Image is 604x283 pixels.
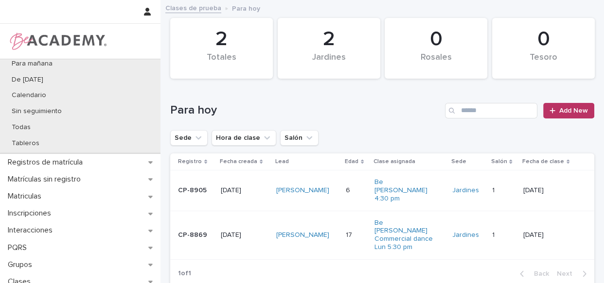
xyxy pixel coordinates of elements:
p: [DATE] [523,231,579,239]
p: [DATE] [523,186,579,195]
img: WPrjXfSUmiLcdUfaYY4Q [8,32,107,51]
a: [PERSON_NAME] [276,186,329,195]
p: Matriculas [4,192,49,201]
p: Clase asignada [373,156,415,167]
p: Para mañana [4,60,60,68]
p: Fecha de clase [522,156,564,167]
a: Add New [543,103,594,118]
a: Jardines [452,231,479,239]
div: 2 [294,27,364,51]
div: Totales [187,52,256,73]
p: Inscripciones [4,209,59,218]
button: Back [512,269,553,278]
p: 1 [492,184,496,195]
p: Sede [451,156,466,167]
p: Matrículas sin registro [4,175,89,184]
p: [DATE] [221,231,268,239]
p: Interacciones [4,226,60,235]
p: Todas [4,123,38,132]
h1: Para hoy [170,103,441,117]
p: Sin seguimiento [4,107,70,116]
a: Be [PERSON_NAME] 4:30 pm [374,178,435,202]
p: Edad [345,156,358,167]
a: Clases de prueba [165,2,221,13]
a: [PERSON_NAME] [276,231,329,239]
a: Be [PERSON_NAME] Commercial dance Lun 5:30 pm [374,219,435,251]
div: 0 [509,27,578,51]
p: Calendario [4,91,54,100]
button: Hora de clase [212,130,276,146]
span: Back [528,270,549,277]
span: Next [557,270,578,277]
input: Search [445,103,537,118]
p: 6 [346,184,352,195]
button: Sede [170,130,208,146]
a: Jardines [452,186,479,195]
p: Para hoy [232,2,260,13]
p: 17 [346,229,354,239]
tr: CP-8905[DATE][PERSON_NAME] 66 Be [PERSON_NAME] 4:30 pm Jardines 11 [DATE] [170,170,594,211]
p: Registros de matrícula [4,158,90,167]
div: Jardines [294,52,364,73]
p: Tableros [4,139,47,148]
p: Fecha creada [220,156,257,167]
p: PQRS [4,243,35,252]
button: Salón [280,130,319,146]
p: [DATE] [221,186,268,195]
div: 0 [401,27,471,51]
p: Lead [275,156,289,167]
p: 1 [492,229,496,239]
p: Grupos [4,260,40,269]
p: De [DATE] [4,76,51,84]
div: Rosales [401,52,471,73]
button: Next [553,269,594,278]
tr: CP-8869[DATE][PERSON_NAME] 1717 Be [PERSON_NAME] Commercial dance Lun 5:30 pm Jardines 11 [DATE] [170,211,594,259]
p: CP-8869 [178,231,213,239]
p: CP-8905 [178,186,213,195]
div: Tesoro [509,52,578,73]
p: Registro [178,156,202,167]
div: 2 [187,27,256,51]
span: Add New [559,107,588,114]
p: Salón [491,156,507,167]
